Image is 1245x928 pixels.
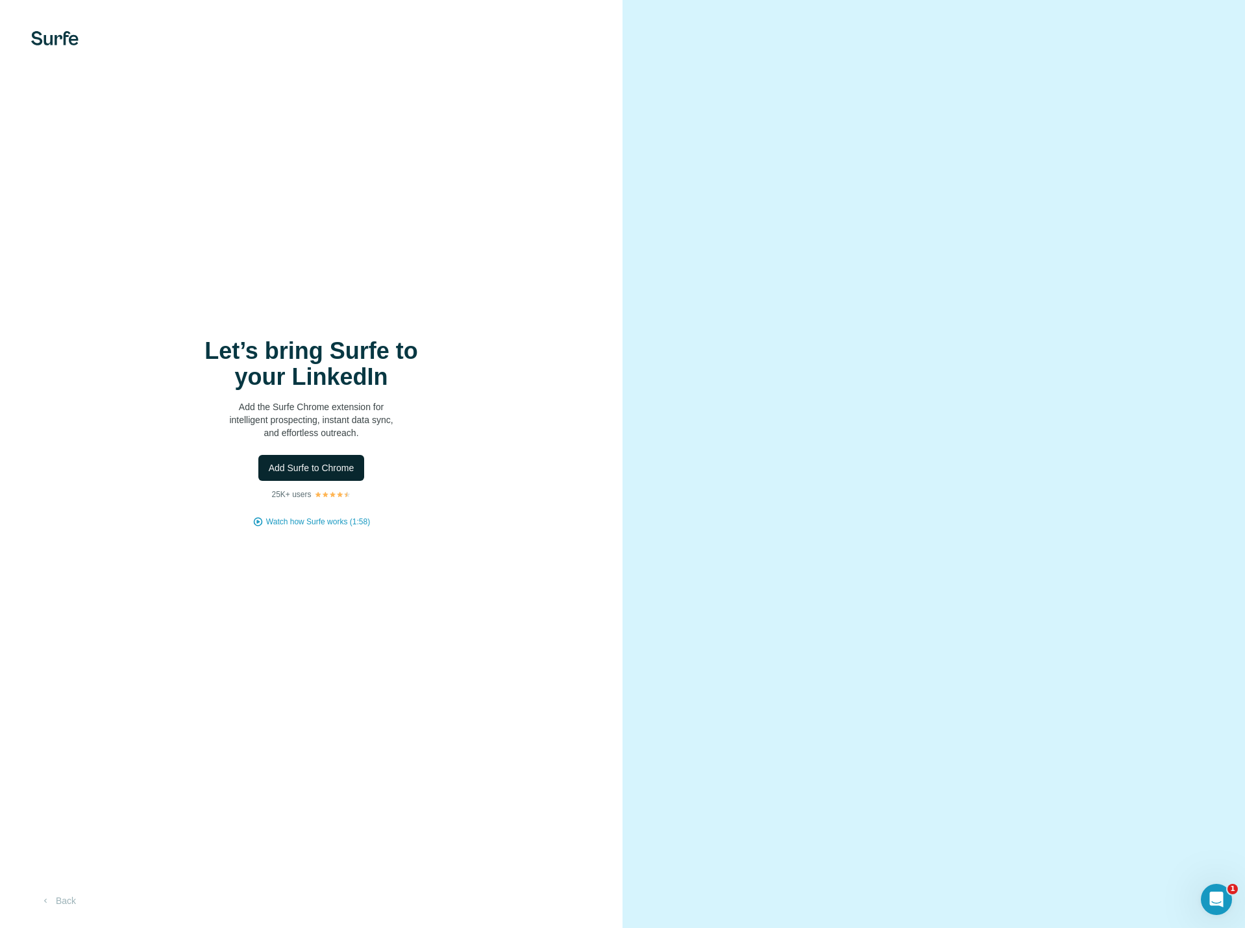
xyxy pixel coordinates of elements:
[1227,884,1238,894] span: 1
[31,889,85,912] button: Back
[266,516,370,528] button: Watch how Surfe works (1:58)
[271,489,311,500] p: 25K+ users
[182,338,441,390] h1: Let’s bring Surfe to your LinkedIn
[258,455,365,481] button: Add Surfe to Chrome
[314,491,351,498] img: Rating Stars
[269,461,354,474] span: Add Surfe to Chrome
[182,400,441,439] p: Add the Surfe Chrome extension for intelligent prospecting, instant data sync, and effortless out...
[31,31,79,45] img: Surfe's logo
[1201,884,1232,915] iframe: Intercom live chat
